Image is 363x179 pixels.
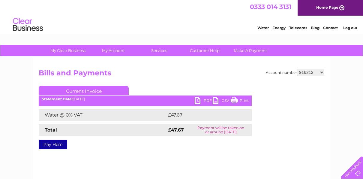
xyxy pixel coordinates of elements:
[272,26,286,30] a: Energy
[39,109,166,121] td: Water @ 0% VAT
[289,26,307,30] a: Telecoms
[134,45,184,56] a: Services
[250,3,291,11] a: 0333 014 3131
[257,26,269,30] a: Water
[168,127,184,133] strong: £47.67
[39,86,129,95] a: Current Invoice
[39,140,67,149] a: Pay Here
[89,45,138,56] a: My Account
[195,97,213,106] a: PDF
[43,45,93,56] a: My Clear Business
[311,26,319,30] a: Blog
[231,97,249,106] a: Print
[39,69,324,80] h2: Bills and Payments
[180,45,229,56] a: Customer Help
[226,45,275,56] a: Make A Payment
[323,26,338,30] a: Contact
[166,109,239,121] td: £47.67
[213,97,231,106] a: CSV
[343,26,357,30] a: Log out
[190,124,252,136] td: Payment will be taken on or around [DATE]
[42,97,73,101] b: Statement Date:
[13,16,43,34] img: logo.png
[39,97,252,101] div: [DATE]
[45,127,57,133] strong: Total
[266,69,324,76] div: Account number
[40,3,324,29] div: Clear Business is a trading name of Verastar Limited (registered in [GEOGRAPHIC_DATA] No. 3667643...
